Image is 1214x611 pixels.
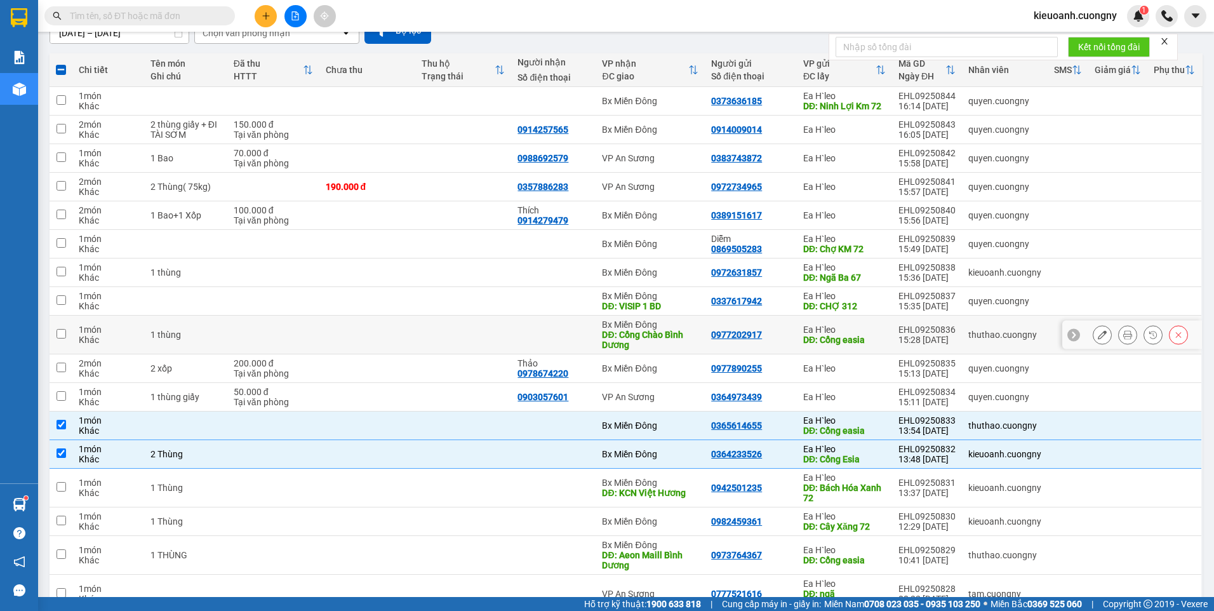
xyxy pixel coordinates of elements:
[79,335,138,345] div: Khác
[203,27,290,39] div: Chọn văn phòng nhận
[150,483,221,493] div: 1 Thùng
[227,53,319,87] th: Toggle SortBy
[1190,10,1201,22] span: caret-down
[79,368,138,379] div: Khác
[898,325,956,335] div: EHL09250836
[341,28,351,38] svg: open
[898,521,956,532] div: 12:29 [DATE]
[968,182,1041,192] div: quyen.cuongny
[824,597,980,611] span: Miền Nam
[711,234,790,244] div: Diễm
[79,272,138,283] div: Khác
[150,330,221,340] div: 1 thùng
[1088,53,1147,87] th: Toggle SortBy
[79,130,138,140] div: Khác
[898,426,956,436] div: 13:54 [DATE]
[13,51,26,64] img: solution-icon
[803,291,886,301] div: Ea H`leo
[803,58,876,69] div: VP gửi
[968,124,1041,135] div: quyen.cuongny
[646,599,701,609] strong: 1900 633 818
[1184,5,1206,27] button: caret-down
[968,65,1041,75] div: Nhân viên
[803,325,886,335] div: Ea H`leo
[602,420,698,431] div: Bx Miền Đông
[79,301,138,311] div: Khác
[150,392,221,402] div: 1 thùng giấy
[892,53,962,87] th: Toggle SortBy
[968,330,1041,340] div: thuthao.cuongny
[722,597,821,611] span: Cung cấp máy in - giấy in:
[711,124,762,135] div: 0914009014
[234,119,313,130] div: 150.000 đ
[79,187,138,197] div: Khác
[1048,53,1088,87] th: Toggle SortBy
[898,272,956,283] div: 15:36 [DATE]
[517,182,568,192] div: 0357886283
[602,478,698,488] div: Bx Miền Đông
[517,153,568,163] div: 0988692579
[710,597,712,611] span: |
[150,267,221,278] div: 1 thùng
[898,234,956,244] div: EHL09250839
[584,597,701,611] span: Hỗ trợ kỹ thuật:
[1054,65,1072,75] div: SMS
[517,215,568,225] div: 0914279479
[898,205,956,215] div: EHL09250840
[320,11,329,20] span: aim
[326,182,409,192] div: 190.000 đ
[262,11,270,20] span: plus
[803,363,886,373] div: Ea H`leo
[898,130,956,140] div: 16:05 [DATE]
[314,5,336,27] button: aim
[803,483,886,503] div: DĐ: Bách Hóa Xanh 72
[898,594,956,604] div: 08:32 [DATE]
[711,483,762,493] div: 0942501235
[968,210,1041,220] div: quyen.cuongny
[711,182,762,192] div: 0972734965
[1161,10,1173,22] img: phone-icon
[517,72,589,83] div: Số điện thoại
[898,444,956,454] div: EHL09250832
[234,205,313,215] div: 100.000 đ
[803,426,886,436] div: DĐ: Cổng easia
[968,550,1041,560] div: thuthao.cuongny
[602,540,698,550] div: Bx Miền Đông
[803,589,886,609] div: DĐ: ngã ba chu đăng
[898,101,956,111] div: 16:14 [DATE]
[803,234,886,244] div: Ea H`leo
[79,177,138,187] div: 2 món
[898,368,956,379] div: 15:13 [DATE]
[797,53,892,87] th: Toggle SortBy
[234,387,313,397] div: 50.000 đ
[711,153,762,163] div: 0383743872
[711,210,762,220] div: 0389151617
[711,267,762,278] div: 0972631857
[711,420,762,431] div: 0365614655
[13,556,25,568] span: notification
[150,550,221,560] div: 1 THÙNG
[803,555,886,565] div: DĐ: Cổng easia
[968,589,1041,599] div: tam.cuongny
[898,511,956,521] div: EHL09250830
[968,296,1041,306] div: quyen.cuongny
[968,267,1041,278] div: kieuoanh.cuongny
[898,291,956,301] div: EHL09250837
[1093,325,1112,344] div: Sửa đơn hàng
[803,301,886,311] div: DĐ: CHỢ 312
[898,488,956,498] div: 13:37 [DATE]
[803,579,886,589] div: Ea H`leo
[898,262,956,272] div: EHL09250838
[1154,65,1185,75] div: Phụ thu
[898,158,956,168] div: 15:58 [DATE]
[864,599,980,609] strong: 0708 023 035 - 0935 103 250
[596,53,705,87] th: Toggle SortBy
[602,516,698,527] div: Bx Miền Đông
[602,301,698,311] div: DĐ: VISIP 1 BD
[79,158,138,168] div: Khác
[898,387,956,397] div: EHL09250834
[234,71,303,81] div: HTTT
[711,449,762,459] div: 0364233526
[234,148,313,158] div: 70.000 đ
[991,597,1082,611] span: Miền Bắc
